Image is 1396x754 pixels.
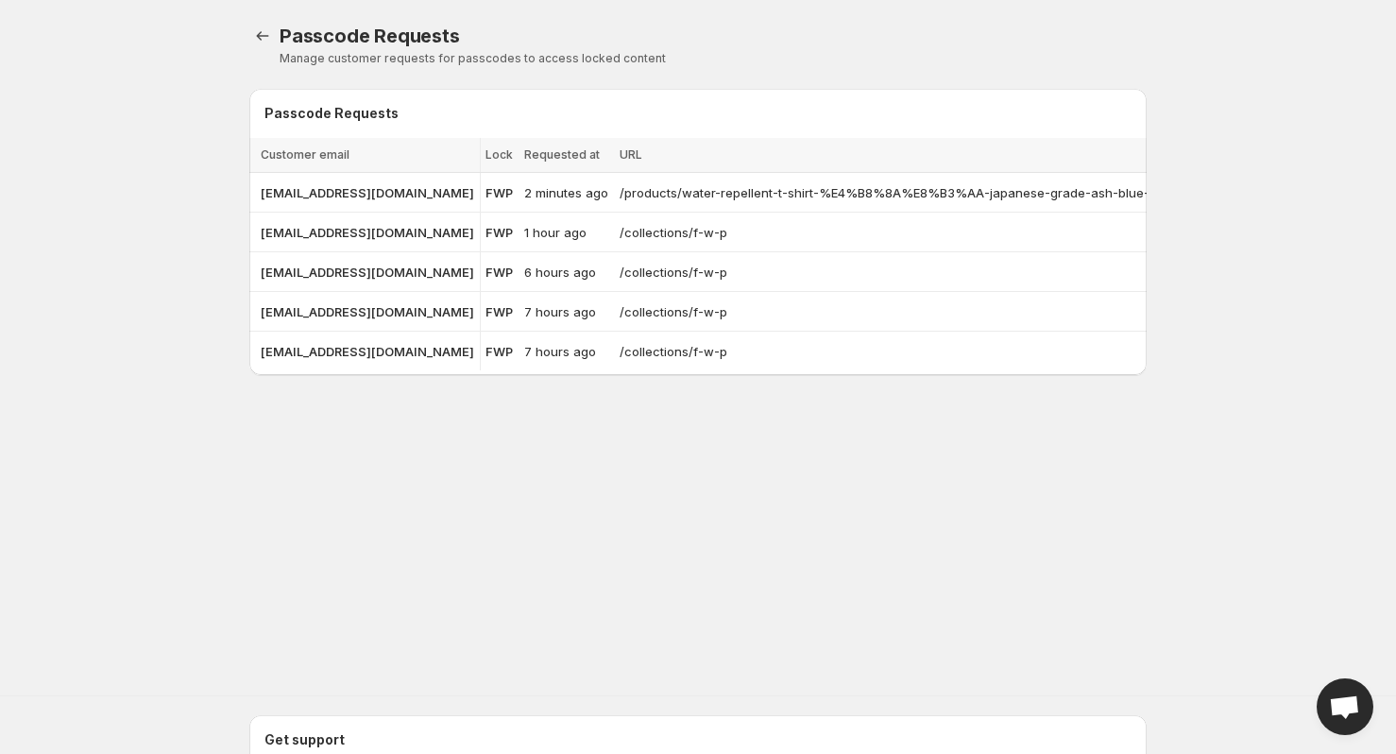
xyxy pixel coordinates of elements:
span: /collections/f-w-p [620,344,727,359]
span: 6 hours ago [524,265,596,280]
span: 1 hour ago [524,225,587,240]
span: FWP [485,344,513,359]
span: Passcode Requests [280,25,460,47]
span: [EMAIL_ADDRESS][DOMAIN_NAME] [261,344,474,359]
span: /collections/f-w-p [620,265,727,280]
span: URL [620,147,642,162]
div: Open chat [1317,678,1373,735]
span: [EMAIL_ADDRESS][DOMAIN_NAME] [261,185,474,200]
span: Lock [485,147,513,162]
h2: Get support [264,730,1132,749]
span: 7 hours ago [524,304,596,319]
span: FWP [485,265,513,280]
span: [EMAIL_ADDRESS][DOMAIN_NAME] [261,225,474,240]
span: FWP [485,304,513,319]
p: Manage customer requests for passcodes to access locked content [280,51,1147,66]
a: Locks [249,23,276,49]
span: Requested at [524,147,600,162]
span: /collections/f-w-p [620,225,727,240]
span: [EMAIL_ADDRESS][DOMAIN_NAME] [261,265,474,280]
span: 2 minutes ago [524,185,608,200]
span: /collections/f-w-p [620,304,727,319]
span: [EMAIL_ADDRESS][DOMAIN_NAME] [261,304,474,319]
span: /products/water-repellent-t-shirt-%E4%B8%8A%E8%B3%AA-japanese-grade-ash-blue-regular-fit-unisex [620,185,1252,200]
span: FWP [485,185,513,200]
span: 7 hours ago [524,344,596,359]
span: FWP [485,225,513,240]
span: Customer email [261,147,349,162]
h2: Passcode Requests [264,104,399,123]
